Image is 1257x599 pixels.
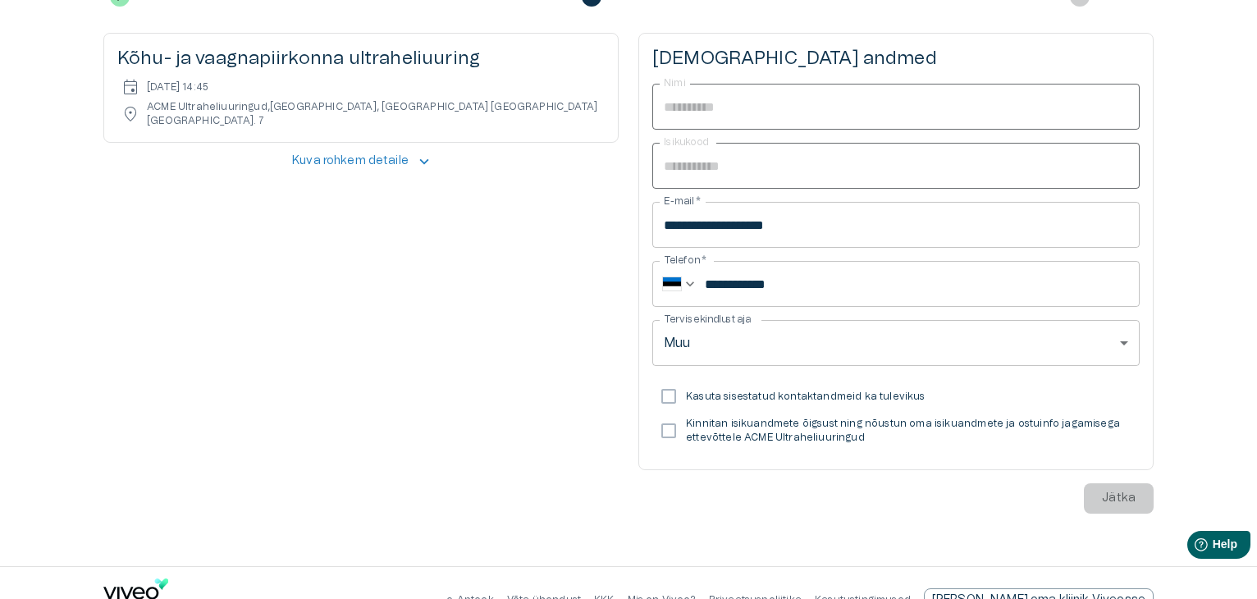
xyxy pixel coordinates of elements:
[662,277,682,291] img: ee
[121,104,140,124] span: location_on
[415,153,433,171] span: keyboard_arrow_up
[147,80,208,94] p: [DATE] 14:45
[147,100,605,128] p: ACME Ultraheliuuringud , [GEOGRAPHIC_DATA], [GEOGRAPHIC_DATA] [GEOGRAPHIC_DATA] [GEOGRAPHIC_DATA]. 7
[664,135,709,149] label: Isikukood
[686,417,1127,445] p: Kinnitan isikuandmete õigsust ning nõustun oma isikuandmete ja ostuinfo jagamisega ettevõttele AC...
[117,47,605,71] h5: Kõhu- ja vaagnapiirkonna ultraheliuuring
[664,313,751,327] label: Tervisekindlustaja
[664,76,686,90] label: Nimi
[664,254,706,267] label: Telefon
[652,320,1140,366] div: Muu
[652,47,1140,71] h5: [DEMOGRAPHIC_DATA] andmed
[1129,524,1257,570] iframe: Help widget launcher
[103,146,619,177] button: Kuva rohkem detailekeyboard_arrow_up
[121,77,140,97] span: event
[686,390,926,404] p: Kasuta sisestatud kontaktandmeid ka tulevikus
[664,194,701,208] label: E-mail
[292,153,409,170] p: Kuva rohkem detaile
